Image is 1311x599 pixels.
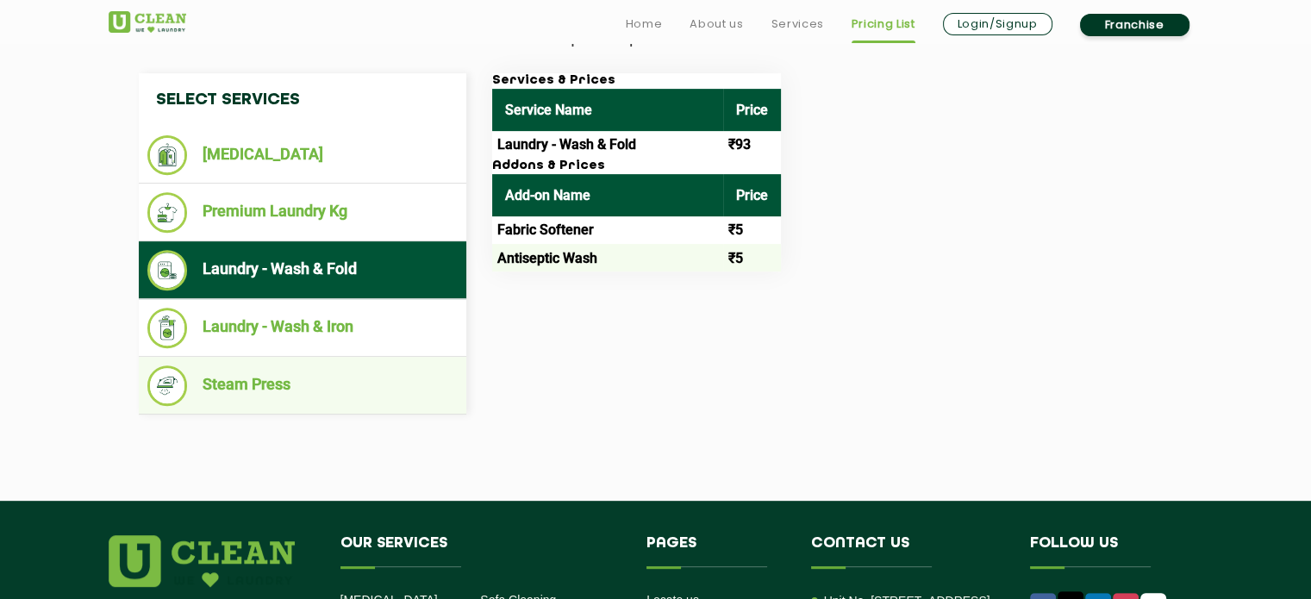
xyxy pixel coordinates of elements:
td: Laundry - Wash & Fold [492,131,723,159]
img: Dry Cleaning [147,135,188,175]
th: Price [723,174,781,216]
h4: Our Services [340,535,621,568]
th: Add-on Name [492,174,723,216]
img: Laundry - Wash & Iron [147,308,188,348]
li: Steam Press [147,365,458,406]
img: UClean Laundry and Dry Cleaning [109,11,186,33]
th: Service Name [492,89,723,131]
img: Laundry - Wash & Fold [147,250,188,290]
li: Laundry - Wash & Fold [147,250,458,290]
img: logo.png [109,535,295,587]
h4: Follow us [1030,535,1182,568]
td: Antiseptic Wash [492,244,723,271]
a: About us [690,14,743,34]
th: Price [723,89,781,131]
a: Franchise [1080,14,1189,36]
h4: Pages [646,535,785,568]
h4: Select Services [139,73,466,127]
img: Premium Laundry Kg [147,192,188,233]
li: Laundry - Wash & Iron [147,308,458,348]
td: Fabric Softener [492,216,723,244]
h4: Contact us [811,535,1004,568]
td: ₹5 [723,244,781,271]
td: ₹5 [723,216,781,244]
h3: Addons & Prices [492,159,781,174]
img: Steam Press [147,365,188,406]
li: Premium Laundry Kg [147,192,458,233]
a: Services [771,14,823,34]
a: Pricing List [852,14,915,34]
li: [MEDICAL_DATA] [147,135,458,175]
td: ₹93 [723,131,781,159]
a: Home [626,14,663,34]
h3: Services & Prices [492,73,781,89]
a: Login/Signup [943,13,1052,35]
